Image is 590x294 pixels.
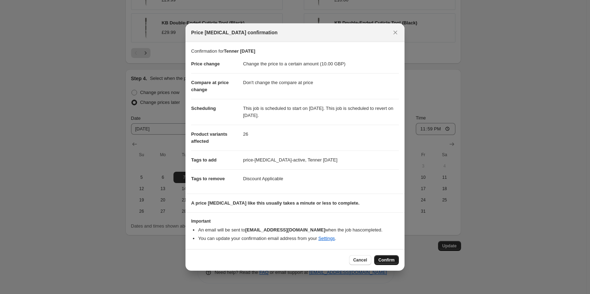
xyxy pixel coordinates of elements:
li: You can update your confirmation email address from your . [198,235,399,242]
dd: price-[MEDICAL_DATA]-active, Tenner [DATE] [243,151,399,169]
span: Cancel [353,257,367,263]
dd: Discount Applicable [243,169,399,188]
b: Tenner [DATE] [224,48,255,54]
button: Cancel [349,255,371,265]
h3: Important [191,218,399,224]
span: Compare at price change [191,80,229,92]
span: Price [MEDICAL_DATA] confirmation [191,29,278,36]
span: Tags to remove [191,176,225,181]
p: Confirmation for [191,48,399,55]
dd: This job is scheduled to start on [DATE]. This job is scheduled to revert on [DATE]. [243,99,399,125]
span: Product variants affected [191,131,228,144]
li: An email will be sent to when the job has completed . [198,227,399,234]
dd: 26 [243,125,399,143]
dd: Change the price to a certain amount (10.00 GBP) [243,55,399,73]
a: Settings [318,236,335,241]
dd: Don't change the compare at price [243,73,399,92]
span: Price change [191,61,220,66]
button: Close [390,28,400,37]
span: Scheduling [191,106,216,111]
b: [EMAIL_ADDRESS][DOMAIN_NAME] [245,227,325,233]
span: Tags to add [191,157,217,163]
b: A price [MEDICAL_DATA] like this usually takes a minute or less to complete. [191,200,360,206]
span: Confirm [378,257,395,263]
button: Confirm [374,255,399,265]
